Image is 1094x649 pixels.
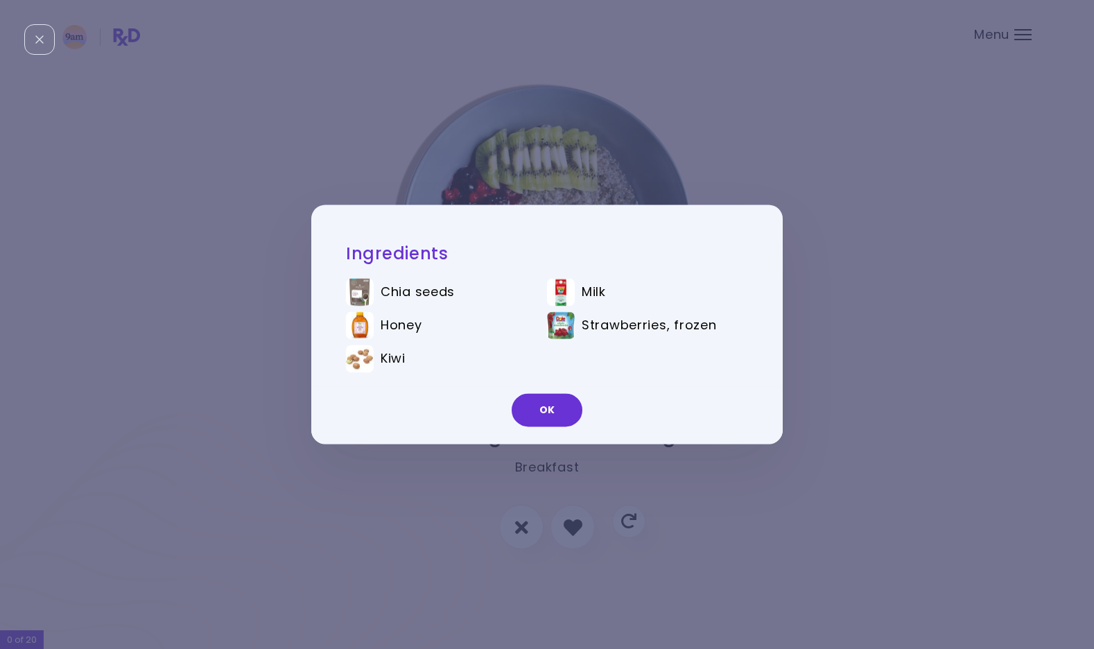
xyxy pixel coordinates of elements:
div: Close [24,24,55,55]
button: OK [512,394,582,427]
span: Kiwi [381,352,406,367]
span: Milk [582,285,606,300]
span: Honey [381,318,422,334]
span: Chia seeds [381,285,455,300]
h2: Ingredients [346,243,748,264]
span: Strawberries, frozen [582,318,716,334]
